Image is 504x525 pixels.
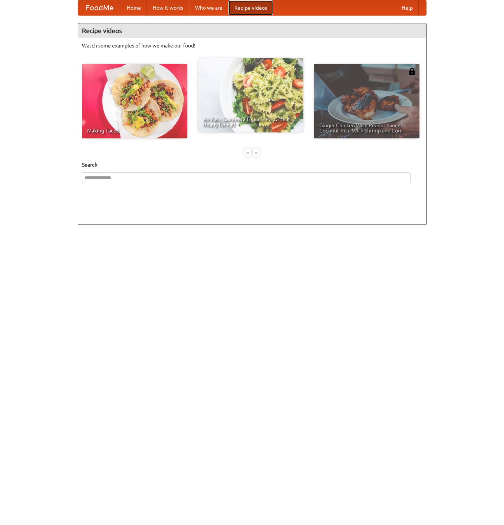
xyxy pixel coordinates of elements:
h4: Recipe videos [78,23,426,38]
a: Help [396,0,419,15]
h5: Search [82,161,422,168]
a: FoodMe [78,0,121,15]
span: Making Tacos [87,128,182,133]
a: How it works [147,0,189,15]
div: » [253,148,260,157]
span: An Easy, Summery Tomato Pasta That's Ready for Fall [203,117,298,127]
a: Recipe videos [228,0,273,15]
div: « [244,148,251,157]
a: An Easy, Summery Tomato Pasta That's Ready for Fall [198,58,303,132]
a: Who we are [189,0,228,15]
a: Making Tacos [82,64,187,138]
p: Watch some examples of how we make our food! [82,42,422,49]
img: 483408.png [408,68,416,75]
a: Home [121,0,147,15]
